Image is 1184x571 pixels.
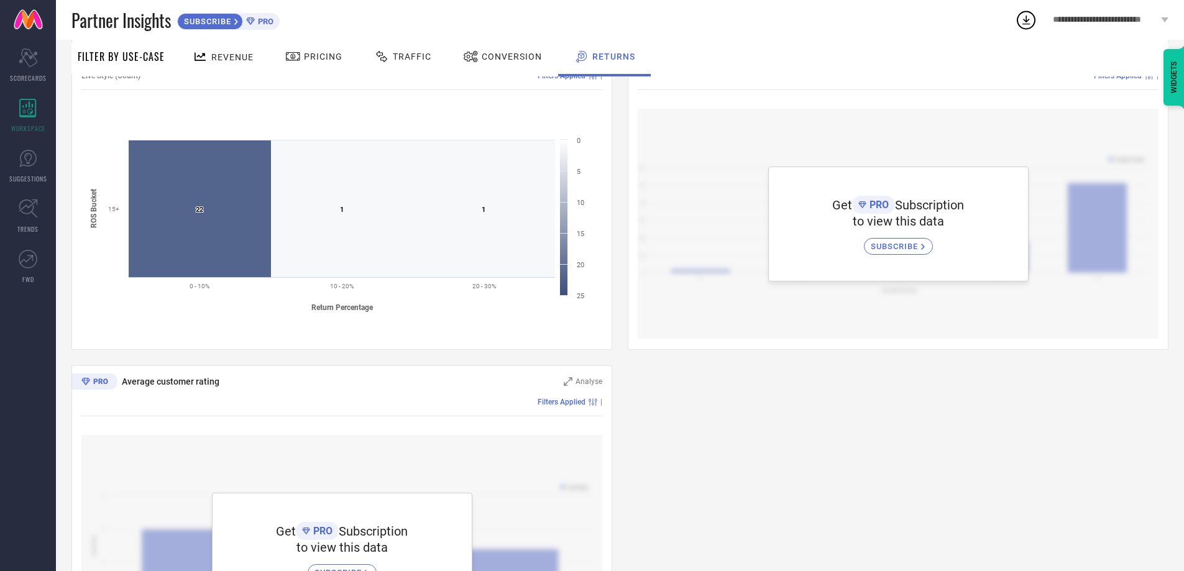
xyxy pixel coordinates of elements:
span: PRO [310,525,333,537]
text: 22 [196,206,203,214]
span: SUGGESTIONS [9,174,47,183]
span: Filters Applied [538,398,585,406]
span: FWD [22,275,34,284]
span: Get [276,524,296,539]
text: 10 [577,199,584,207]
text: 20 - 30% [472,283,496,290]
span: SUBSCRIBE [178,17,234,26]
span: SCORECARDS [10,73,47,83]
span: Average customer rating [122,377,219,386]
span: PRO [866,199,889,211]
span: Partner Insights [71,7,171,33]
span: Revenue [211,52,254,62]
span: Returns [592,52,635,62]
a: SUBSCRIBEPRO [177,10,280,30]
text: 1 [340,206,344,214]
span: Analyse [576,377,602,386]
text: 0 - 10% [190,283,209,290]
div: Open download list [1015,9,1037,31]
span: SUBSCRIBE [871,242,921,251]
text: 1 [482,206,485,214]
span: Traffic [393,52,431,62]
span: Subscription [339,524,408,539]
a: SUBSCRIBE [864,229,933,255]
span: Conversion [482,52,542,62]
span: Subscription [895,198,964,212]
text: 25 [577,292,584,300]
span: to view this data [296,540,388,555]
span: Filter By Use-Case [78,49,165,64]
span: | [600,398,602,406]
text: 20 [577,261,584,269]
text: 5 [577,168,581,176]
span: PRO [255,17,273,26]
svg: Zoom [564,377,572,386]
tspan: ROS Bucket [89,189,98,228]
text: 15+ [108,206,119,212]
span: WORKSPACE [11,124,45,133]
tspan: Return Percentage [311,303,374,312]
text: 10 - 20% [330,283,354,290]
text: 15 [577,230,584,238]
text: 0 [577,137,581,145]
span: Get [832,198,852,212]
div: Premium [71,373,117,392]
span: to view this data [853,214,944,229]
span: TRENDS [17,224,39,234]
span: Pricing [304,52,342,62]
